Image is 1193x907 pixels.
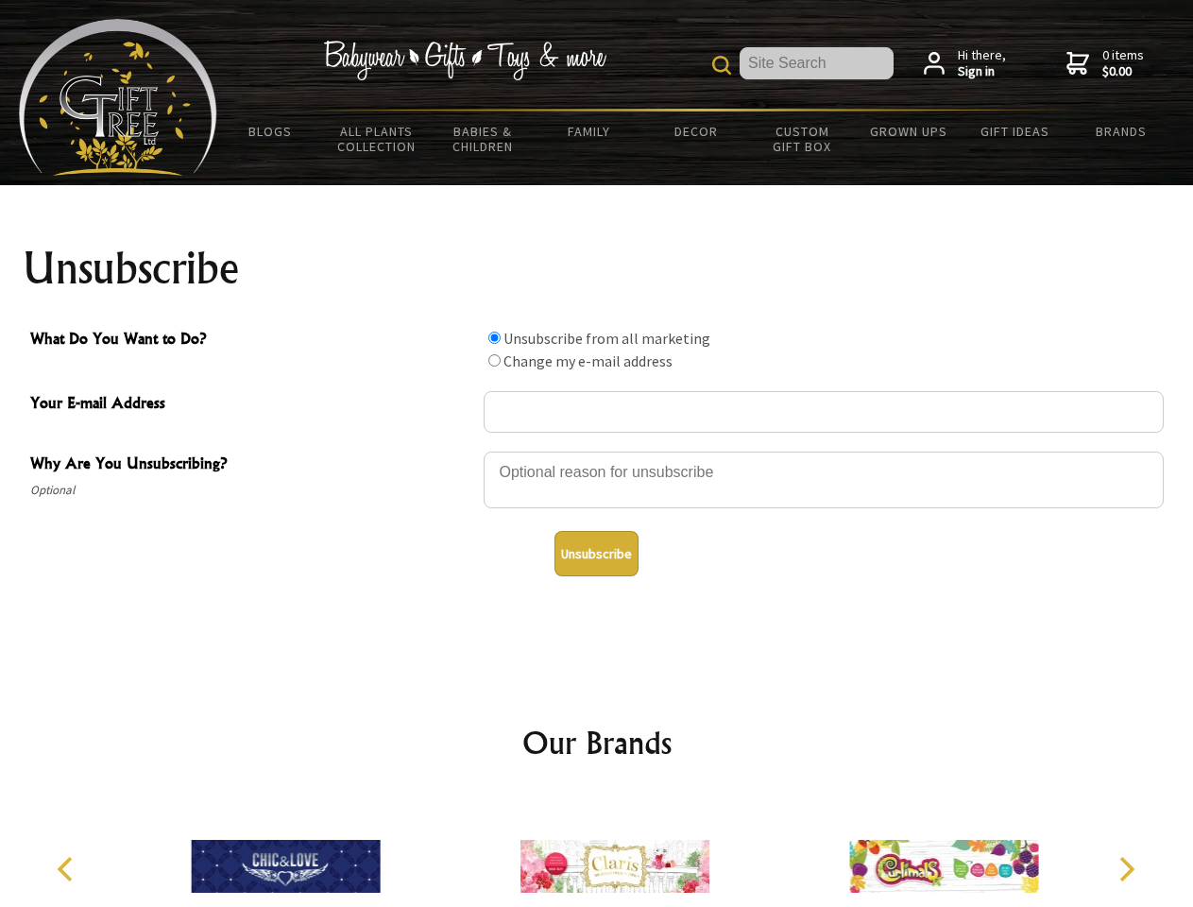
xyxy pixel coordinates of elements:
input: Your E-mail Address [484,391,1164,433]
img: Babywear - Gifts - Toys & more [323,41,606,80]
span: 0 items [1102,46,1144,80]
span: Why Are You Unsubscribing? [30,452,474,479]
a: 0 items$0.00 [1066,47,1144,80]
label: Unsubscribe from all marketing [503,329,710,348]
a: Brands [1068,111,1175,151]
span: Hi there, [958,47,1006,80]
a: BLOGS [217,111,324,151]
img: Babyware - Gifts - Toys and more... [19,19,217,176]
a: Custom Gift Box [749,111,856,166]
label: Change my e-mail address [503,351,673,370]
h2: Our Brands [38,720,1156,765]
span: Optional [30,479,474,502]
a: Grown Ups [855,111,962,151]
input: Site Search [740,47,894,79]
a: Decor [642,111,749,151]
strong: $0.00 [1102,63,1144,80]
a: Babies & Children [430,111,537,166]
button: Unsubscribe [554,531,639,576]
a: Gift Ideas [962,111,1068,151]
span: What Do You Want to Do? [30,327,474,354]
span: Your E-mail Address [30,391,474,419]
a: All Plants Collection [324,111,431,166]
a: Family [537,111,643,151]
input: What Do You Want to Do? [488,354,501,367]
textarea: Why Are You Unsubscribing? [484,452,1164,508]
button: Previous [47,848,89,890]
input: What Do You Want to Do? [488,332,501,344]
a: Hi there,Sign in [924,47,1006,80]
h1: Unsubscribe [23,246,1171,291]
strong: Sign in [958,63,1006,80]
button: Next [1105,848,1147,890]
img: product search [712,56,731,75]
